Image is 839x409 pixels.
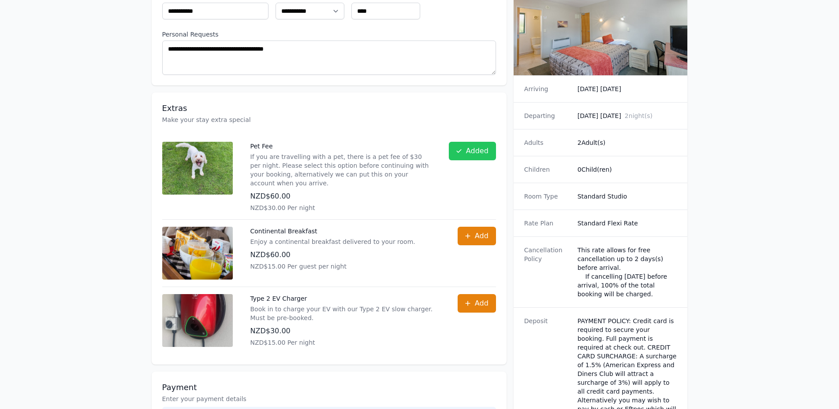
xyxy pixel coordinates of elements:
dt: Arriving [524,85,571,93]
img: Continental Breakfast [162,227,233,280]
h3: Payment [162,382,496,393]
p: Pet Fee [250,142,431,151]
dd: Standard Flexi Rate [578,219,677,228]
dt: Room Type [524,192,571,201]
p: NZD$30.00 [250,326,440,336]
button: Added [449,142,496,160]
span: Add [475,231,488,241]
dd: 2 Adult(s) [578,138,677,147]
p: NZD$60.00 [250,250,415,260]
p: If you are travelling with a pet, there is a pet fee of $30 per night. Please select this option ... [250,152,431,188]
h3: Extras [162,103,496,114]
span: 2 night(s) [625,112,653,119]
dt: Children [524,165,571,174]
dd: 0 Child(ren) [578,165,677,174]
dt: Departing [524,111,571,120]
p: Enter your payment details [162,394,496,403]
p: NZD$60.00 [250,191,431,202]
dd: [DATE] [DATE] [578,85,677,93]
p: Continental Breakfast [250,227,415,236]
button: Add [458,294,496,313]
dt: Rate Plan [524,219,571,228]
dd: [DATE] [DATE] [578,111,677,120]
div: This rate allows for free cancellation up to 2 days(s) before arrival. If cancelling [DATE] befor... [578,246,677,298]
dt: Adults [524,138,571,147]
dd: Standard Studio [578,192,677,201]
p: Type 2 EV Charger [250,294,440,303]
p: Enjoy a continental breakfast delivered to your room. [250,237,415,246]
span: Add [475,298,488,309]
span: Added [466,146,488,156]
p: NZD$15.00 Per night [250,338,440,347]
button: Add [458,227,496,245]
img: Type 2 EV Charger [162,294,233,347]
label: Personal Requests [162,30,496,39]
dt: Cancellation Policy [524,246,571,298]
p: NZD$15.00 Per guest per night [250,262,415,271]
img: Pet Fee [162,142,233,195]
p: NZD$30.00 Per night [250,203,431,212]
p: Make your stay extra special [162,115,496,124]
p: Book in to charge your EV with our Type 2 EV slow charger. Must be pre-booked. [250,305,440,322]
